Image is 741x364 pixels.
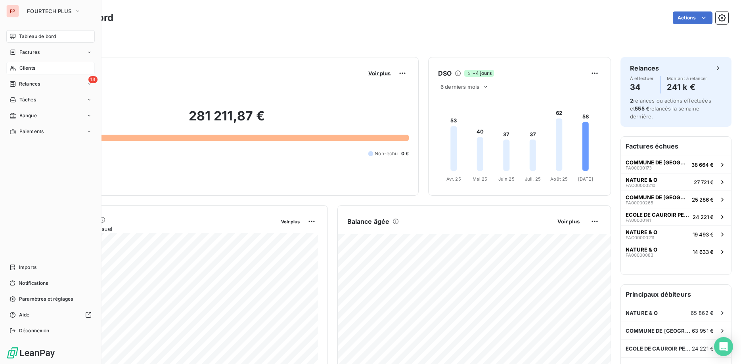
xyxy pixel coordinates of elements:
div: FP [6,5,19,17]
span: FAC00000211 [626,235,654,240]
button: ECOLE DE CAUROIR PERENNFA0000014124 221 € [621,208,731,225]
span: Factures [19,49,40,56]
h6: Factures échues [621,137,731,156]
span: Voir plus [557,218,580,225]
span: 2 [630,97,633,104]
span: 24 221 € [693,214,714,220]
button: Voir plus [279,218,302,225]
button: COMMUNE DE [GEOGRAPHIC_DATA]-FA0000026525 286 € [621,191,731,208]
span: Clients [19,65,35,72]
h4: 241 k € [667,81,707,93]
span: 24 221 € [692,345,714,352]
span: Non-échu [375,150,398,157]
span: Tâches [19,96,36,103]
button: Voir plus [366,70,393,77]
span: Aide [19,311,30,318]
span: Voir plus [281,219,300,225]
span: FA00000173 [626,166,652,170]
span: FA00000265 [626,200,653,205]
span: Banque [19,112,37,119]
span: Notifications [19,280,48,287]
span: 65 862 € [691,310,714,316]
span: À effectuer [630,76,654,81]
span: FOURTECH PLUS [27,8,71,14]
button: Actions [673,11,712,24]
img: Logo LeanPay [6,347,56,359]
h6: Relances [630,63,659,73]
span: COMMUNE DE [GEOGRAPHIC_DATA]- [626,159,688,166]
h6: Balance âgée [347,217,390,226]
span: NATURE & O [626,229,657,235]
span: 19 493 € [693,231,714,238]
span: FA00000083 [626,253,653,257]
span: Imports [19,264,36,271]
div: Open Intercom Messenger [714,337,733,356]
span: COMMUNE DE [GEOGRAPHIC_DATA]- [626,328,692,334]
tspan: Avr. 25 [446,176,461,182]
span: 38 664 € [691,162,714,168]
span: 25 286 € [692,196,714,203]
h6: DSO [438,69,452,78]
span: Montant à relancer [667,76,707,81]
h2: 281 211,87 € [45,108,409,132]
span: Paramètres et réglages [19,295,73,303]
span: Paiements [19,128,44,135]
span: -4 jours [464,70,494,77]
span: FA00000141 [626,218,651,223]
span: Voir plus [368,70,391,76]
span: Déconnexion [19,327,50,334]
span: ECOLE DE CAUROIR PERENN [626,345,692,352]
span: FAC00000210 [626,183,655,188]
span: 555 € [635,105,649,112]
span: 63 951 € [692,328,714,334]
span: Chiffre d'affaires mensuel [45,225,276,233]
button: NATURE & OFA0000008314 633 € [621,243,731,260]
h4: 34 [630,81,654,93]
a: Aide [6,309,95,321]
span: 27 721 € [694,179,714,185]
span: 13 [88,76,98,83]
tspan: Août 25 [550,176,568,182]
button: NATURE & OFAC0000021119 493 € [621,225,731,243]
span: NATURE & O [626,246,657,253]
span: NATURE & O [626,310,658,316]
span: COMMUNE DE [GEOGRAPHIC_DATA]- [626,194,689,200]
tspan: Juin 25 [498,176,515,182]
h6: Principaux débiteurs [621,285,731,304]
tspan: Juil. 25 [525,176,541,182]
span: NATURE & O [626,177,657,183]
span: 14 633 € [693,249,714,255]
button: COMMUNE DE [GEOGRAPHIC_DATA]-FA0000017338 664 € [621,156,731,173]
tspan: Mai 25 [473,176,487,182]
span: 0 € [401,150,409,157]
span: 6 derniers mois [440,84,479,90]
button: NATURE & OFAC0000021027 721 € [621,173,731,191]
span: Relances [19,80,40,88]
span: ECOLE DE CAUROIR PERENN [626,212,689,218]
button: Voir plus [555,218,582,225]
span: Tableau de bord [19,33,56,40]
tspan: [DATE] [578,176,593,182]
span: relances ou actions effectuées et relancés la semaine dernière. [630,97,711,120]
